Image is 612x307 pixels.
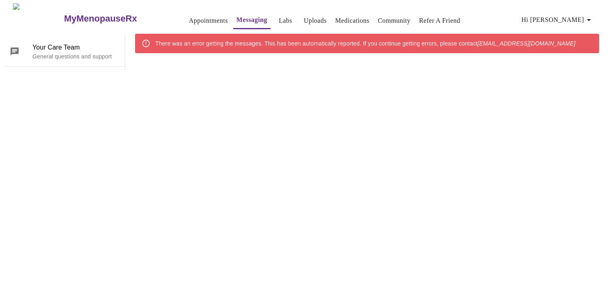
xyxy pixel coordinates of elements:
[3,37,125,66] div: Your Care TeamGeneral questions and support
[332,13,373,29] button: Medications
[375,13,414,29] button: Community
[63,4,169,33] a: MyMenopauseRx
[236,14,267,26] a: Messaging
[32,43,118,52] span: Your Care Team
[186,13,231,29] button: Appointments
[416,13,464,29] button: Refer a Friend
[304,15,327,26] a: Uploads
[273,13,298,29] button: Labs
[64,13,137,24] h3: MyMenopauseRx
[233,12,271,29] button: Messaging
[279,15,292,26] a: Labs
[522,14,594,26] span: Hi [PERSON_NAME]
[419,15,460,26] a: Refer a Friend
[13,3,63,34] img: MyMenopauseRx Logo
[32,52,118,61] p: General questions and support
[155,36,575,51] div: There was an error getting the messages. This has been automatically reported. If you continue ge...
[518,12,597,28] button: Hi [PERSON_NAME]
[378,15,411,26] a: Community
[301,13,330,29] button: Uploads
[189,15,228,26] a: Appointments
[477,40,575,47] em: [EMAIL_ADDRESS][DOMAIN_NAME]
[335,15,369,26] a: Medications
